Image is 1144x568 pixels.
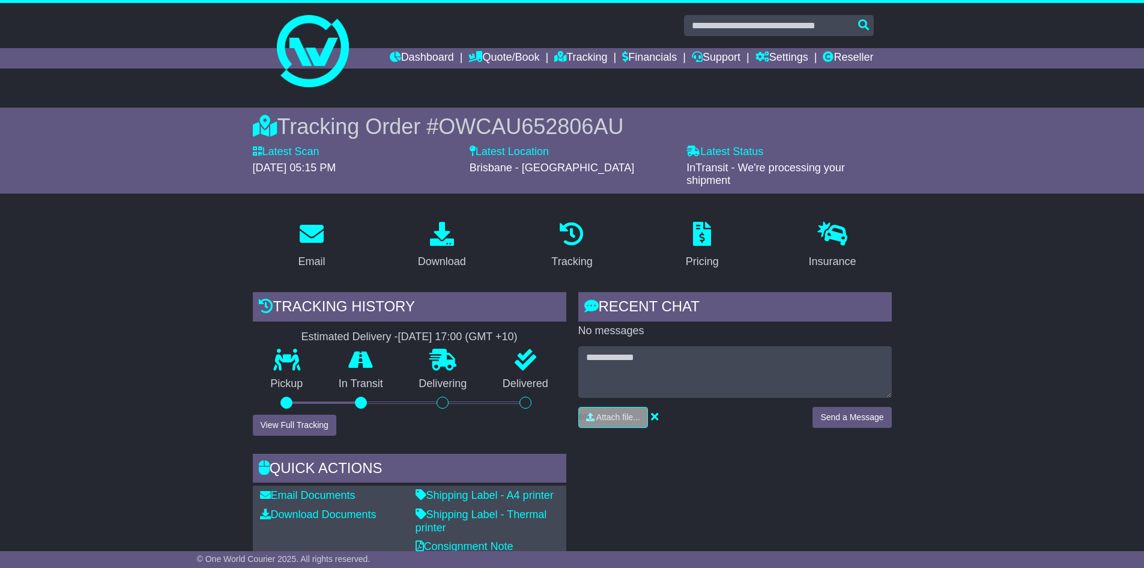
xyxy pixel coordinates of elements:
[578,292,892,325] div: RECENT CHAT
[398,331,518,344] div: [DATE] 17:00 (GMT +10)
[551,254,592,270] div: Tracking
[416,540,513,552] a: Consignment Note
[260,489,356,501] a: Email Documents
[813,407,891,428] button: Send a Message
[253,415,336,436] button: View Full Tracking
[253,454,566,486] div: Quick Actions
[578,325,892,338] p: No messages
[253,292,566,325] div: Tracking history
[410,218,474,274] a: Download
[438,114,623,139] span: OWCAU652806AU
[290,218,333,274] a: Email
[253,331,566,344] div: Estimated Delivery -
[622,48,677,69] a: Financials
[678,218,727,274] a: Pricing
[809,254,856,270] div: Insurance
[554,48,607,69] a: Tracking
[390,48,454,69] a: Dashboard
[253,377,321,391] p: Pickup
[686,145,763,159] label: Latest Status
[298,254,325,270] div: Email
[686,162,845,187] span: InTransit - We're processing your shipment
[416,489,554,501] a: Shipping Label - A4 printer
[686,254,719,270] div: Pricing
[401,377,485,391] p: Delivering
[260,508,377,521] a: Download Documents
[470,162,634,174] span: Brisbane - [GEOGRAPHIC_DATA]
[755,48,808,69] a: Settings
[692,48,740,69] a: Support
[197,554,371,564] span: © One World Courier 2025. All rights reserved.
[823,48,873,69] a: Reseller
[416,508,547,534] a: Shipping Label - Thermal printer
[253,145,319,159] label: Latest Scan
[468,48,539,69] a: Quote/Book
[485,377,566,391] p: Delivered
[253,162,336,174] span: [DATE] 05:15 PM
[470,145,549,159] label: Latest Location
[543,218,600,274] a: Tracking
[253,114,892,139] div: Tracking Order #
[801,218,864,274] a: Insurance
[418,254,466,270] div: Download
[321,377,401,391] p: In Transit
